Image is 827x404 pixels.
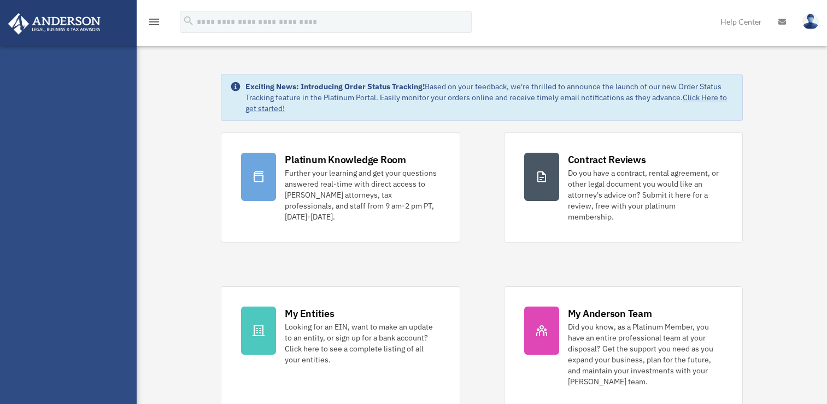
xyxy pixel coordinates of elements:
div: Do you have a contract, rental agreement, or other legal document you would like an attorney's ad... [568,168,723,222]
div: My Entities [285,307,334,320]
a: Click Here to get started! [245,93,727,113]
a: Platinum Knowledge Room Further your learning and get your questions answered real-time with dire... [221,132,460,243]
div: Looking for an EIN, want to make an update to an entity, or sign up for a bank account? Click her... [285,321,439,365]
i: menu [148,15,161,28]
img: Anderson Advisors Platinum Portal [5,13,104,34]
div: Platinum Knowledge Room [285,153,406,166]
img: User Pic [802,14,819,30]
i: search [183,15,195,27]
div: Further your learning and get your questions answered real-time with direct access to [PERSON_NAM... [285,168,439,222]
div: Contract Reviews [568,153,646,166]
a: menu [148,19,161,28]
strong: Exciting News: Introducing Order Status Tracking! [245,82,425,91]
div: Based on your feedback, we're thrilled to announce the launch of our new Order Status Tracking fe... [245,81,733,114]
div: Did you know, as a Platinum Member, you have an entire professional team at your disposal? Get th... [568,321,723,387]
div: My Anderson Team [568,307,652,320]
a: Contract Reviews Do you have a contract, rental agreement, or other legal document you would like... [504,132,743,243]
